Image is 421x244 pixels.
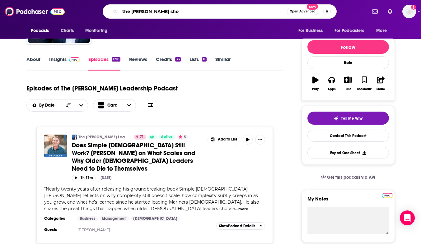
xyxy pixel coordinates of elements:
h2: Choose List sort [26,99,88,112]
img: The Carey Nieuwhof Leadership Podcast [72,135,77,140]
div: 1210 [112,57,120,62]
div: Bookmark [357,87,372,91]
button: tell me why sparkleTell Me Why [307,112,389,125]
a: InsightsPodchaser Pro [49,56,80,71]
span: Show Podcast Details [219,224,255,228]
a: [PERSON_NAME] [77,228,110,232]
button: Play [307,72,324,95]
div: Share [377,87,385,91]
button: ShowPodcast Details [216,222,265,230]
a: Credits33 [156,56,181,71]
button: Show More Button [255,135,265,145]
a: Business [77,216,98,221]
div: Apps [328,87,336,91]
button: open menu [294,25,331,37]
button: Open AdvancedNew [287,8,318,15]
span: Active [161,134,173,140]
button: Export One-Sheet [307,147,389,159]
span: By Date [39,103,57,108]
span: Add to List [218,137,237,142]
a: Charts [57,25,78,37]
img: Podchaser - Follow, Share and Rate Podcasts [5,6,65,17]
img: tell me why sparkle [334,116,339,121]
button: 5 [177,135,188,140]
svg: Add a profile image [411,5,416,10]
span: For Business [298,26,323,35]
div: List [346,87,351,91]
div: [DATE] [101,176,111,180]
span: More [376,26,387,35]
a: Show notifications dropdown [385,6,395,17]
span: New [307,4,318,10]
span: ... [235,206,238,211]
a: Episodes1210 [88,56,120,71]
h1: Episodes of The [PERSON_NAME] Leadership Podcast [26,85,178,92]
button: Bookmark [356,72,372,95]
a: Lists11 [189,56,206,71]
button: Sort Direction [62,99,75,111]
span: Card [107,103,118,108]
a: Get this podcast via API [316,170,381,185]
img: Does Simple Church Still Work? Eric Geiger on What Scales and Why Older Church Leaders Need to Di... [44,135,67,157]
button: Apps [324,72,340,95]
div: 33 [175,57,181,62]
button: open menu [330,25,373,37]
label: My Notes [307,196,389,207]
button: open menu [27,103,62,108]
span: Monitoring [85,26,107,35]
button: open menu [26,25,57,37]
span: Podcasts [31,26,49,35]
h3: Categories [44,216,72,221]
div: Play [312,87,319,91]
a: About [26,56,40,71]
a: Contact This Podcast [307,130,389,142]
a: Management [99,216,129,221]
a: Show notifications dropdown [370,6,380,17]
img: Podchaser Pro [382,193,393,198]
button: Share [372,72,389,95]
span: Does Simple [DEMOGRAPHIC_DATA] Still Work? [PERSON_NAME] on What Scales and Why Older [DEMOGRAPHI... [72,141,195,173]
button: open menu [75,99,88,111]
span: For Podcasters [334,26,364,35]
input: Search podcasts, credits, & more... [120,7,287,16]
div: 11 [202,57,206,62]
button: Show More Button [208,135,240,145]
div: Search podcasts, credits, & more... [103,4,337,19]
a: Reviews [129,56,147,71]
button: Choose View [93,99,136,112]
a: Pro website [382,192,393,198]
h3: Guests [44,227,72,232]
span: Open Advanced [290,10,316,13]
span: 71 [140,134,144,140]
button: Show profile menu [402,5,416,18]
a: [DEMOGRAPHIC_DATA] [131,216,180,221]
a: Does Simple [DEMOGRAPHIC_DATA] Still Work? [PERSON_NAME] on What Scales and Why Older [DEMOGRAPHI... [72,141,203,173]
span: Tell Me Why [341,116,363,121]
span: Logged in as Andrea1206 [402,5,416,18]
button: 1h 17m [72,175,96,181]
a: Similar [215,56,231,71]
button: open menu [81,25,115,37]
div: Rate [307,56,389,69]
img: Podchaser Pro [69,57,80,62]
span: Nearly twenty years after releasing his groundbreaking book Simple [DEMOGRAPHIC_DATA], [PERSON_NA... [44,186,259,211]
span: " [44,186,259,211]
a: 71 [134,135,146,140]
button: List [340,72,356,95]
span: Get this podcast via API [327,175,375,180]
a: Active [158,135,175,140]
div: Open Intercom Messenger [400,210,415,225]
a: The [PERSON_NAME] Leadership Podcast [78,135,130,140]
button: Follow [307,40,389,54]
button: more [238,206,248,212]
span: Charts [61,26,74,35]
img: User Profile [402,5,416,18]
button: open menu [372,25,395,37]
